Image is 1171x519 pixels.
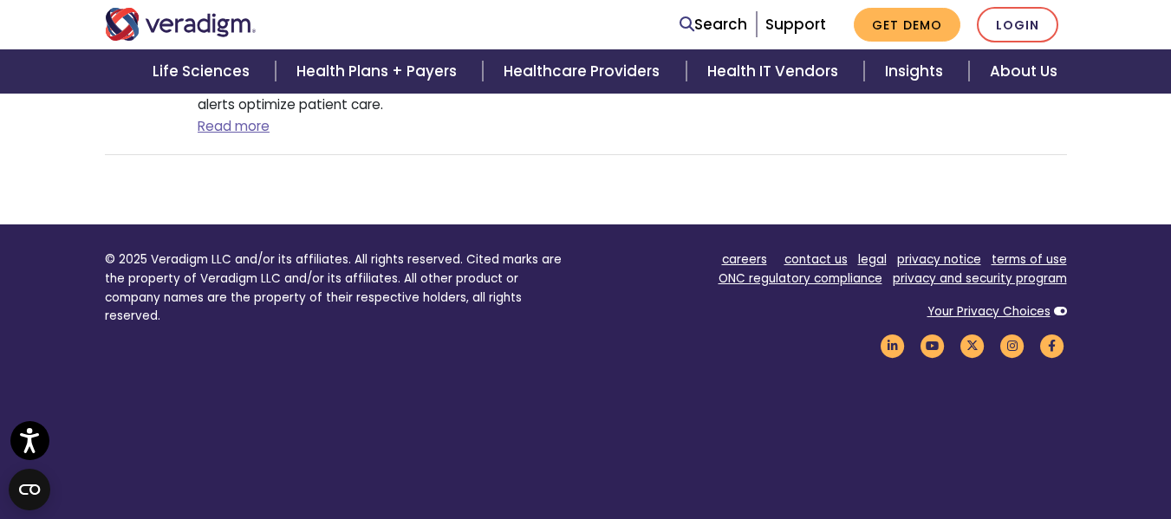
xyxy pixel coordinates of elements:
[998,338,1027,354] a: Veradigm Instagram Link
[897,251,981,268] a: privacy notice
[864,49,969,94] a: Insights
[992,251,1067,268] a: terms of use
[722,251,767,268] a: careers
[969,49,1078,94] a: About Us
[878,338,908,354] a: Veradigm LinkedIn Link
[765,14,826,35] a: Support
[958,338,987,354] a: Veradigm Twitter Link
[918,338,947,354] a: Veradigm YouTube Link
[276,49,483,94] a: Health Plans + Payers
[105,8,257,41] img: Veradigm logo
[9,469,50,510] button: Open CMP widget
[927,303,1051,320] a: Your Privacy Choices
[680,13,747,36] a: Search
[854,8,960,42] a: Get Demo
[719,270,882,287] a: ONC regulatory compliance
[105,250,573,326] p: © 2025 Veradigm LLC and/or its affiliates. All rights reserved. Cited marks are the property of V...
[483,49,686,94] a: Healthcare Providers
[686,49,864,94] a: Health IT Vendors
[858,251,887,268] a: legal
[784,251,848,268] a: contact us
[198,117,270,135] a: Read more
[1038,338,1067,354] a: Veradigm Facebook Link
[893,270,1067,287] a: privacy and security program
[132,49,276,94] a: Life Sciences
[977,7,1058,42] a: Login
